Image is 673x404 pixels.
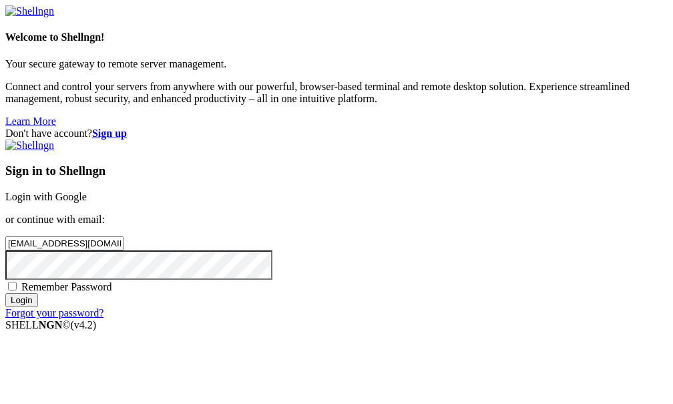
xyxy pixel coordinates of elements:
a: Learn More [5,116,56,127]
h3: Sign in to Shellngn [5,164,668,178]
p: Connect and control your servers from anywhere with our powerful, browser-based terminal and remo... [5,81,668,105]
input: Remember Password [8,282,17,290]
a: Sign up [92,128,127,139]
h4: Welcome to Shellngn! [5,31,668,43]
span: SHELL © [5,319,96,331]
p: Your secure gateway to remote server management. [5,58,668,70]
img: Shellngn [5,140,54,152]
a: Forgot your password? [5,307,103,319]
span: Remember Password [21,281,112,292]
input: Login [5,293,38,307]
a: Login with Google [5,191,87,202]
img: Shellngn [5,5,54,17]
input: Email address [5,236,124,250]
b: NGN [39,319,63,331]
span: 4.2.0 [71,319,97,331]
div: Don't have account? [5,128,668,140]
p: or continue with email: [5,214,668,226]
